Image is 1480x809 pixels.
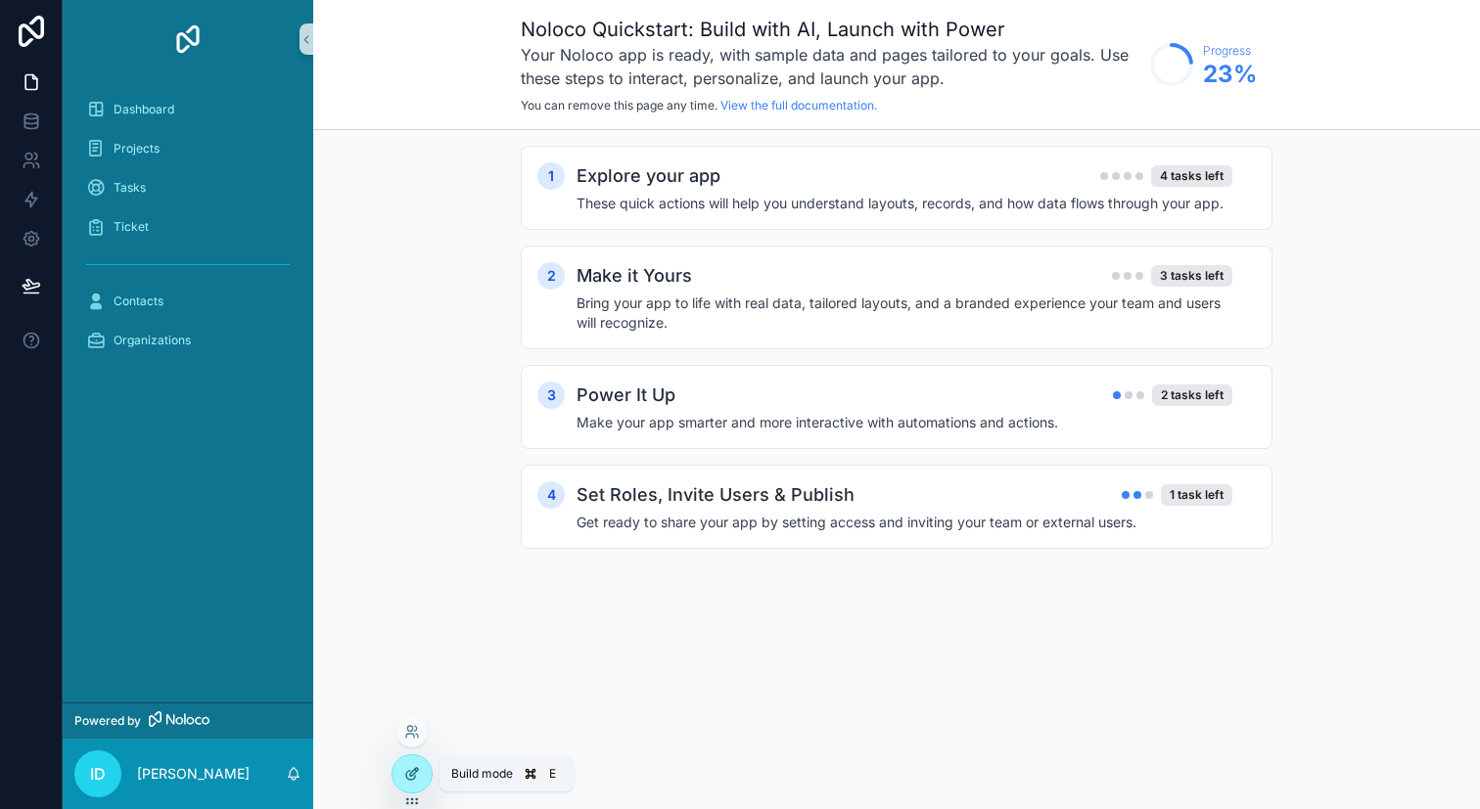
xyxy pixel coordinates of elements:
[90,762,106,786] span: ID
[114,141,160,157] span: Projects
[114,180,146,196] span: Tasks
[63,78,313,383] div: scrollable content
[114,293,163,309] span: Contacts
[1203,43,1257,59] span: Progress
[1203,59,1257,90] span: 23 %
[74,323,301,358] a: Organizations
[63,702,313,739] a: Powered by
[74,92,301,127] a: Dashboard
[720,98,877,112] a: View the full documentation.
[74,209,301,245] a: Ticket
[521,16,1140,43] h1: Noloco Quickstart: Build with AI, Launch with Power
[521,98,717,112] span: You can remove this page any time.
[74,284,301,319] a: Contacts
[451,766,513,782] span: Build mode
[74,713,141,729] span: Powered by
[544,766,560,782] span: E
[114,102,174,117] span: Dashboard
[137,764,250,784] p: [PERSON_NAME]
[521,43,1140,90] h3: Your Noloco app is ready, with sample data and pages tailored to your goals. Use these steps to i...
[114,219,149,235] span: Ticket
[172,23,204,55] img: App logo
[114,333,191,348] span: Organizations
[74,170,301,205] a: Tasks
[74,131,301,166] a: Projects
